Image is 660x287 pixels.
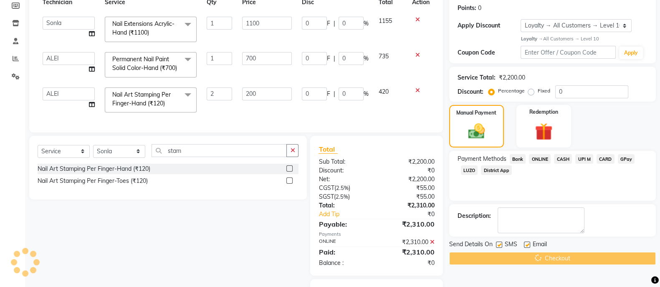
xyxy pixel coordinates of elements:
span: Nail Art Stamping Per Finger-Hand (₹120) [112,91,171,107]
span: CGST [319,184,334,192]
span: UPI M [575,154,593,164]
div: ONLINE [312,238,377,247]
a: Add Tip [312,210,387,219]
div: ( ) [312,184,377,192]
span: CASH [554,154,572,164]
div: Balance : [312,259,377,267]
div: ₹2,310.00 [377,238,441,247]
span: Send Details On [449,240,493,250]
span: District App [481,165,512,175]
div: ₹2,200.00 [499,73,525,82]
span: | [334,19,335,28]
span: % [364,54,369,63]
a: x [149,29,153,36]
div: ₹2,200.00 [377,157,441,166]
strong: Loyalty → [521,36,543,42]
span: Bank [510,154,526,164]
div: All Customers → Level 10 [521,35,647,42]
span: CARD [597,154,614,164]
div: Payments [319,231,434,238]
div: ₹55.00 [377,184,441,192]
input: Enter Offer / Coupon Code [521,46,616,59]
span: | [334,54,335,63]
span: | [334,90,335,98]
div: ₹55.00 [377,192,441,201]
label: Percentage [498,87,525,95]
div: Description: [458,212,491,220]
span: 735 [379,52,389,60]
img: _cash.svg [463,122,490,141]
div: Discount: [458,87,483,96]
div: Nail Art Stamping Per Finger-Toes (₹120) [38,177,148,185]
span: Email [533,240,547,250]
input: Search or Scan [152,144,287,157]
div: Total: [312,201,377,210]
div: ₹2,200.00 [377,175,441,184]
span: SGST [319,193,334,200]
label: Manual Payment [456,109,496,117]
div: ₹2,310.00 [377,247,441,257]
div: ( ) [312,192,377,201]
div: ₹0 [377,166,441,175]
div: Sub Total: [312,157,377,166]
div: ₹2,310.00 [377,201,441,210]
span: SMS [505,240,517,250]
a: x [165,100,169,107]
span: Permanent Nail Paint Solid Color-Hand (₹700) [112,55,177,72]
div: Points: [458,4,476,12]
button: Apply [619,47,643,59]
span: 1155 [379,17,392,25]
div: Coupon Code [458,48,521,57]
span: 2.5% [335,193,348,200]
div: Apply Discount [458,21,521,30]
div: 0 [478,4,481,12]
span: % [364,90,369,98]
div: ₹0 [387,210,441,219]
span: 420 [379,88,389,95]
span: % [364,19,369,28]
span: Total [319,145,338,154]
div: Net: [312,175,377,184]
span: F [327,54,330,63]
div: Service Total: [458,73,496,82]
div: Paid: [312,247,377,257]
a: x [177,64,181,72]
div: ₹2,310.00 [377,219,441,229]
span: F [327,19,330,28]
label: Redemption [529,108,558,116]
span: Nail Extensions Acrylic-Hand (₹1100) [112,20,174,36]
label: Fixed [538,87,550,95]
div: Discount: [312,166,377,175]
span: F [327,90,330,98]
span: GPay [618,154,635,164]
img: _gift.svg [529,121,558,142]
div: ₹0 [377,259,441,267]
span: 2.5% [336,185,348,191]
span: Payment Methods [458,155,506,163]
div: Nail Art Stamping Per Finger-Hand (₹120) [38,165,150,173]
span: ONLINE [529,154,551,164]
span: LUZO [461,165,478,175]
div: Payable: [312,219,377,229]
